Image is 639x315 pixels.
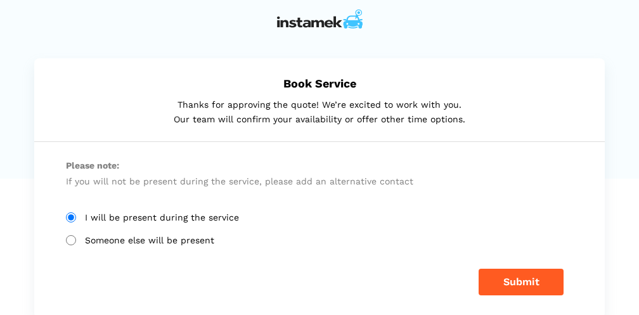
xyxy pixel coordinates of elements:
[66,77,573,90] h5: Book Service
[66,212,573,223] label: I will be present during the service
[66,158,573,174] span: Please note:
[479,269,564,295] button: Submit
[66,235,573,246] label: Someone else will be present
[66,235,76,245] input: Someone else will be present
[66,158,573,189] p: If you will not be present during the service, please add an alternative contact
[66,98,573,126] p: Thanks for approving the quote! We’re excited to work with you. Our team will confirm your availa...
[66,212,76,222] input: I will be present during the service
